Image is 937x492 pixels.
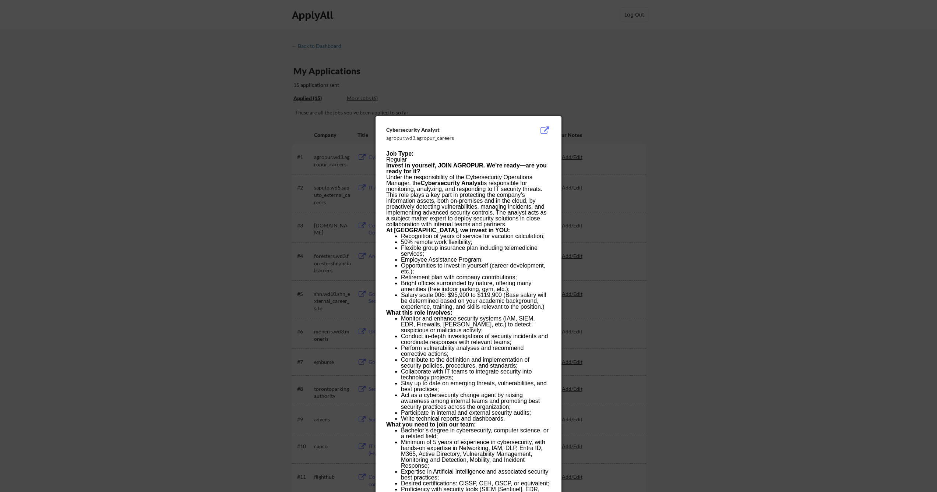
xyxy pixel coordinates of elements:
li: Desired certifications: CISSP, CEH, OSCP, or equivalent; [401,481,550,486]
div: Cybersecurity Analyst [386,126,514,134]
li: Perform vulnerability analyses and recommend corrective actions; [401,345,550,357]
b: Job Type: [386,151,413,157]
b: What this role involves: [386,309,452,316]
li: Act as a cybersecurity change agent by raising awareness among internal teams and promoting best ... [401,392,550,410]
li: Participate in internal and external security audits; [401,410,550,416]
li: Flexible group insurance plan including telemedicine services; [401,245,550,257]
li: Minimum of 5 years of experience in cybersecurity, with hands-on expertise in Networking, IAM, DL... [401,439,550,469]
li: Conduct in-depth investigations of security incidents and coordinate responses with relevant teams; [401,333,550,345]
li: 50% remote work flexibility; [401,239,550,245]
p: Under the responsibility of the Cybersecurity Operations Manager, the is responsible for monitori... [386,174,550,227]
li: Collaborate with IT teams to integrate security into technology projects; [401,369,550,380]
li: Write technical reports and dashboards. [401,416,550,422]
b: What you need to join our team: [386,421,476,428]
li: Bright offices surrounded by nature, offering many amenities (free indoor parking, gym, etc.); [401,280,550,292]
b: At [GEOGRAPHIC_DATA], we invest in YOU: [386,227,510,233]
li: Expertise in Artificial Intelligence and associated security best practices; [401,469,550,481]
li: Recognition of years of service for vacation calculation; [401,233,550,239]
li: Retirement plan with company contributions; [401,275,550,280]
div: agropur.wd3.agropur_careers [386,134,514,142]
b: Invest in yourself, JOIN AGROPUR. We’re ready—are you ready for it? [386,162,547,174]
li: Stay up to date on emerging threats, vulnerabilities, and best practices; [401,380,550,392]
li: Contribute to the definition and implementation of security policies, procedures, and standards; [401,357,550,369]
b: Cybersecurity Analyst [420,180,482,186]
li: Salary scale 006: $95,900 to $119,900 (Base salary will be determined based on your academic back... [401,292,550,310]
li: Employee Assistance Program; [401,257,550,263]
li: Opportunities to invest in yourself (career development, etc.); [401,263,550,275]
li: Bachelor’s degree in cybersecurity, computer science, or a related field; [401,428,550,439]
li: Monitor and enhance security systems (IAM, SIEM, EDR, Firewalls, [PERSON_NAME], etc.) to detect s... [401,316,550,333]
